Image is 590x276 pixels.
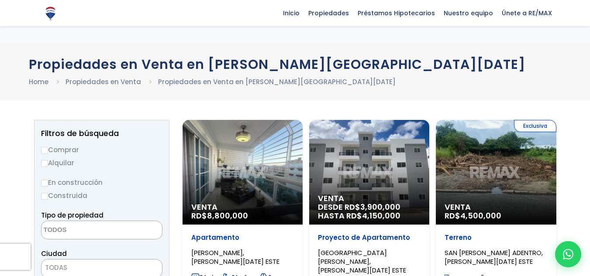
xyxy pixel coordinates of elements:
[41,180,48,187] input: En construcción
[41,249,67,258] span: Ciudad
[439,7,497,20] span: Nuestro equipo
[445,248,543,266] span: SAN [PERSON_NAME] ADENTRO, [PERSON_NAME][DATE] ESTE
[191,233,294,242] p: Apartamento
[41,144,162,155] label: Comprar
[514,120,556,132] span: Exclusiva
[43,6,58,21] img: Logo de REMAX
[41,262,162,274] span: TODAS
[41,129,162,138] h2: Filtros de búsqueda
[29,57,562,72] h1: Propiedades en Venta en [PERSON_NAME][GEOGRAPHIC_DATA][DATE]
[497,7,556,20] span: Únete a RE/MAX
[360,201,400,212] span: 3,900,000
[279,7,304,20] span: Inicio
[318,211,421,220] span: HASTA RD$
[158,76,396,87] li: Propiedades en Venta en [PERSON_NAME][GEOGRAPHIC_DATA][DATE]
[41,177,162,188] label: En construcción
[318,203,421,220] span: DESDE RD$
[353,7,439,20] span: Préstamos Hipotecarios
[445,203,547,211] span: Venta
[460,210,501,221] span: 4,500,000
[191,203,294,211] span: Venta
[318,248,406,275] span: [GEOGRAPHIC_DATA][PERSON_NAME], [PERSON_NAME][DATE] ESTE
[41,160,48,167] input: Alquilar
[41,190,162,201] label: Construida
[41,193,48,200] input: Construida
[41,147,48,154] input: Comprar
[29,77,48,86] a: Home
[45,263,67,272] span: TODAS
[41,157,162,168] label: Alquilar
[66,77,141,86] a: Propiedades en Venta
[191,210,248,221] span: RD$
[318,194,421,203] span: Venta
[207,210,248,221] span: 8,800,000
[445,233,547,242] p: Terreno
[362,210,400,221] span: 4,150,000
[41,221,126,240] textarea: Search
[445,210,501,221] span: RD$
[318,233,421,242] p: Proyecto de Apartamento
[191,248,279,266] span: [PERSON_NAME], [PERSON_NAME][DATE] ESTE
[304,7,353,20] span: Propiedades
[41,211,104,220] span: Tipo de propiedad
